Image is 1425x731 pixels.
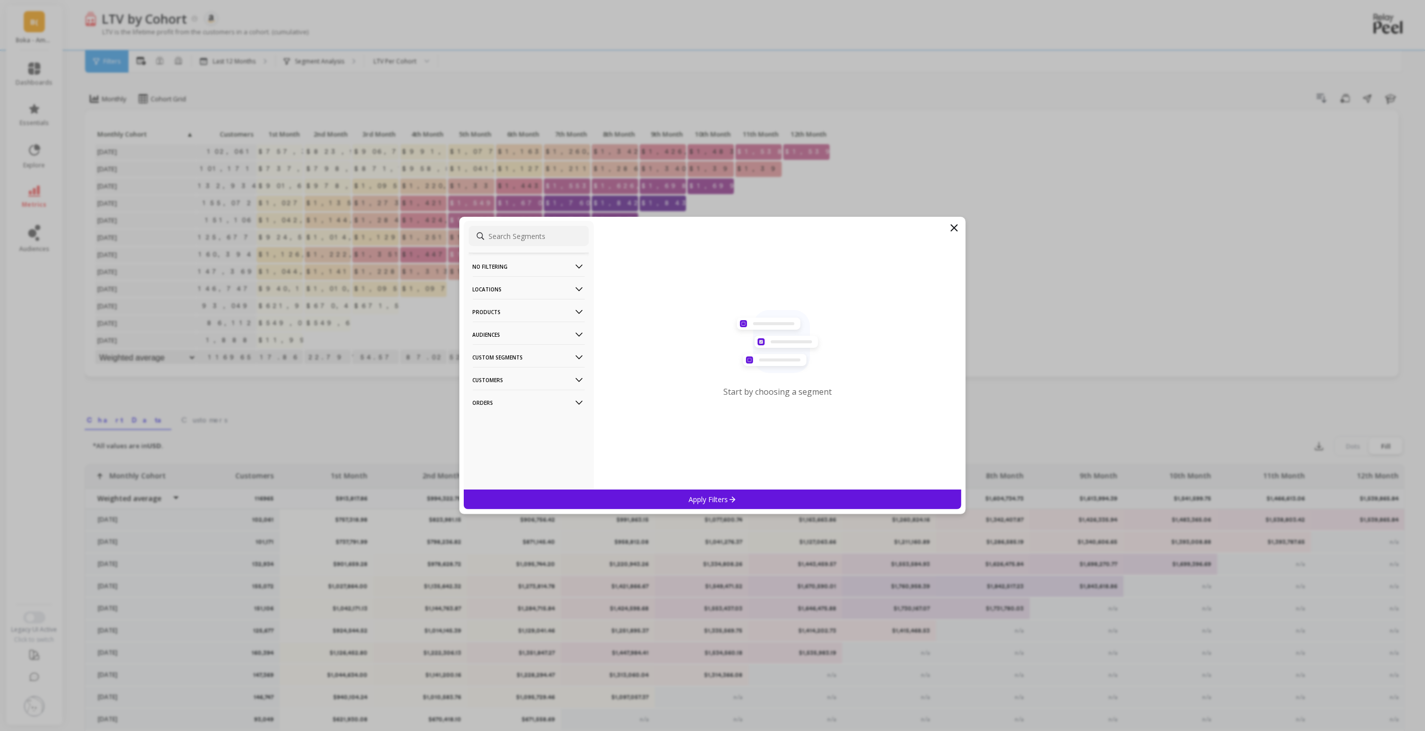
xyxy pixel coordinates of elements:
[689,495,736,504] p: Apply Filters
[473,276,585,302] p: Locations
[473,344,585,370] p: Custom Segments
[473,254,585,279] p: No filtering
[469,226,589,246] input: Search Segments
[473,390,585,415] p: Orders
[723,386,832,397] p: Start by choosing a segment
[473,299,585,325] p: Products
[473,367,585,393] p: Customers
[473,322,585,347] p: Audiences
